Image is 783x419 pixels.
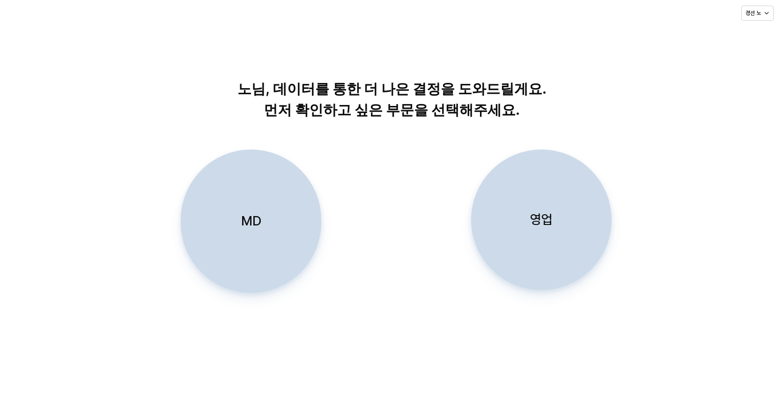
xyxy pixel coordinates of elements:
[241,212,261,230] p: MD
[153,78,631,120] p: 노님, 데이터를 통한 더 나은 결정을 도와드릴게요. 먼저 확인하고 싶은 부문을 선택해주세요.
[746,9,761,17] p: 경선 노
[530,211,553,228] p: 영업
[741,6,774,21] button: 경선 노
[471,150,612,290] button: 영업
[181,150,321,293] button: MD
